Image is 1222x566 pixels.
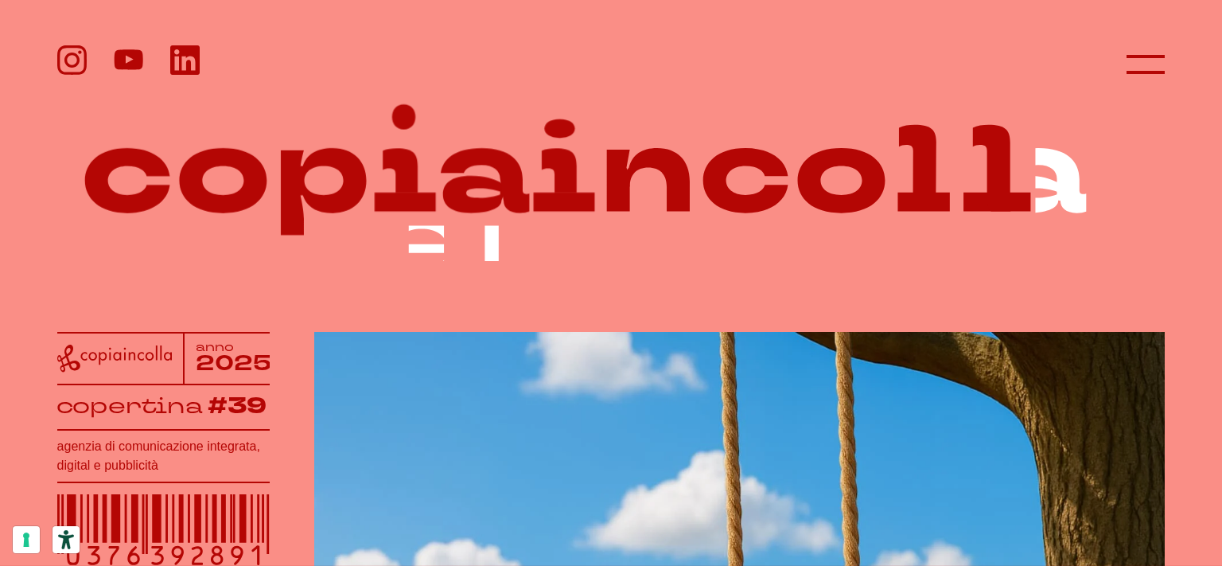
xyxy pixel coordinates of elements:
button: Le tue preferenze relative al consenso per le tecnologie di tracciamento [13,526,40,553]
h1: agenzia di comunicazione integrata, digital e pubblicità [57,437,270,475]
button: Strumenti di accessibilità [53,526,80,553]
tspan: anno [196,340,234,355]
tspan: copertina [56,391,204,420]
tspan: #39 [208,390,268,422]
tspan: 2025 [196,349,271,379]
